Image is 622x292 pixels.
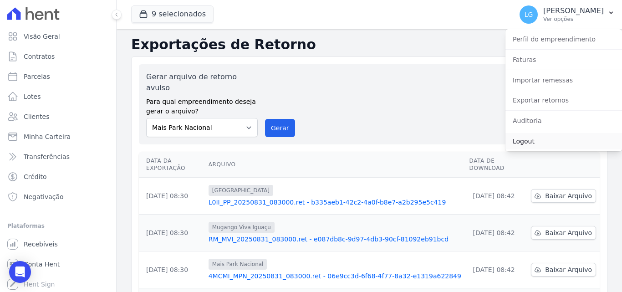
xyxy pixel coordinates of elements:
[24,52,55,61] span: Contratos
[466,251,528,288] td: [DATE] 08:42
[205,152,466,178] th: Arquivo
[466,215,528,251] td: [DATE] 08:42
[505,113,622,129] a: Auditoria
[512,2,622,27] button: LG [PERSON_NAME] Ver opções
[146,93,258,116] label: Para qual empreendimento deseja gerar o arquivo?
[545,265,592,274] span: Baixar Arquivo
[24,172,47,181] span: Crédito
[24,72,50,81] span: Parcelas
[139,152,205,178] th: Data da Exportação
[466,178,528,215] td: [DATE] 08:42
[505,31,622,47] a: Perfil do empreendimento
[146,72,258,93] label: Gerar arquivo de retorno avulso
[545,228,592,237] span: Baixar Arquivo
[545,191,592,200] span: Baixar Arquivo
[4,235,112,253] a: Recebíveis
[24,92,41,101] span: Lotes
[531,226,596,240] a: Baixar Arquivo
[24,132,71,141] span: Minha Carteira
[543,15,604,23] p: Ver opções
[209,272,462,281] a: 4MCMI_MPN_20250831_083000.ret - 06e9cc3d-6f68-4f77-8a32-e1319a622849
[4,47,112,66] a: Contratos
[139,178,205,215] td: [DATE] 08:30
[265,119,295,137] button: Gerar
[4,128,112,146] a: Minha Carteira
[4,255,112,273] a: Conta Hent
[24,260,60,269] span: Conta Hent
[4,87,112,106] a: Lotes
[24,32,60,41] span: Visão Geral
[139,215,205,251] td: [DATE] 08:30
[466,152,528,178] th: Data de Download
[209,198,462,207] a: L0II_PP_20250831_083000.ret - b335aeb1-42c2-4a0f-b8e7-a2b295e5c419
[531,189,596,203] a: Baixar Arquivo
[505,51,622,68] a: Faturas
[24,240,58,249] span: Recebíveis
[4,27,112,46] a: Visão Geral
[24,152,70,161] span: Transferências
[4,108,112,126] a: Clientes
[4,168,112,186] a: Crédito
[209,259,267,270] span: Mais Park Nacional
[525,11,533,18] span: LG
[139,251,205,288] td: [DATE] 08:30
[131,36,607,53] h2: Exportações de Retorno
[209,222,275,233] span: Mugango Viva Iguaçu
[4,148,112,166] a: Transferências
[505,72,622,88] a: Importar remessas
[4,188,112,206] a: Negativação
[24,112,49,121] span: Clientes
[131,5,214,23] button: 9 selecionados
[209,235,462,244] a: RM_MVI_20250831_083000.ret - e087db8c-9d97-4db3-90cf-81092eb91bcd
[209,185,273,196] span: [GEOGRAPHIC_DATA]
[24,192,64,201] span: Negativação
[531,263,596,277] a: Baixar Arquivo
[505,92,622,108] a: Exportar retornos
[505,133,622,149] a: Logout
[7,220,109,231] div: Plataformas
[4,67,112,86] a: Parcelas
[9,261,31,283] div: Open Intercom Messenger
[543,6,604,15] p: [PERSON_NAME]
